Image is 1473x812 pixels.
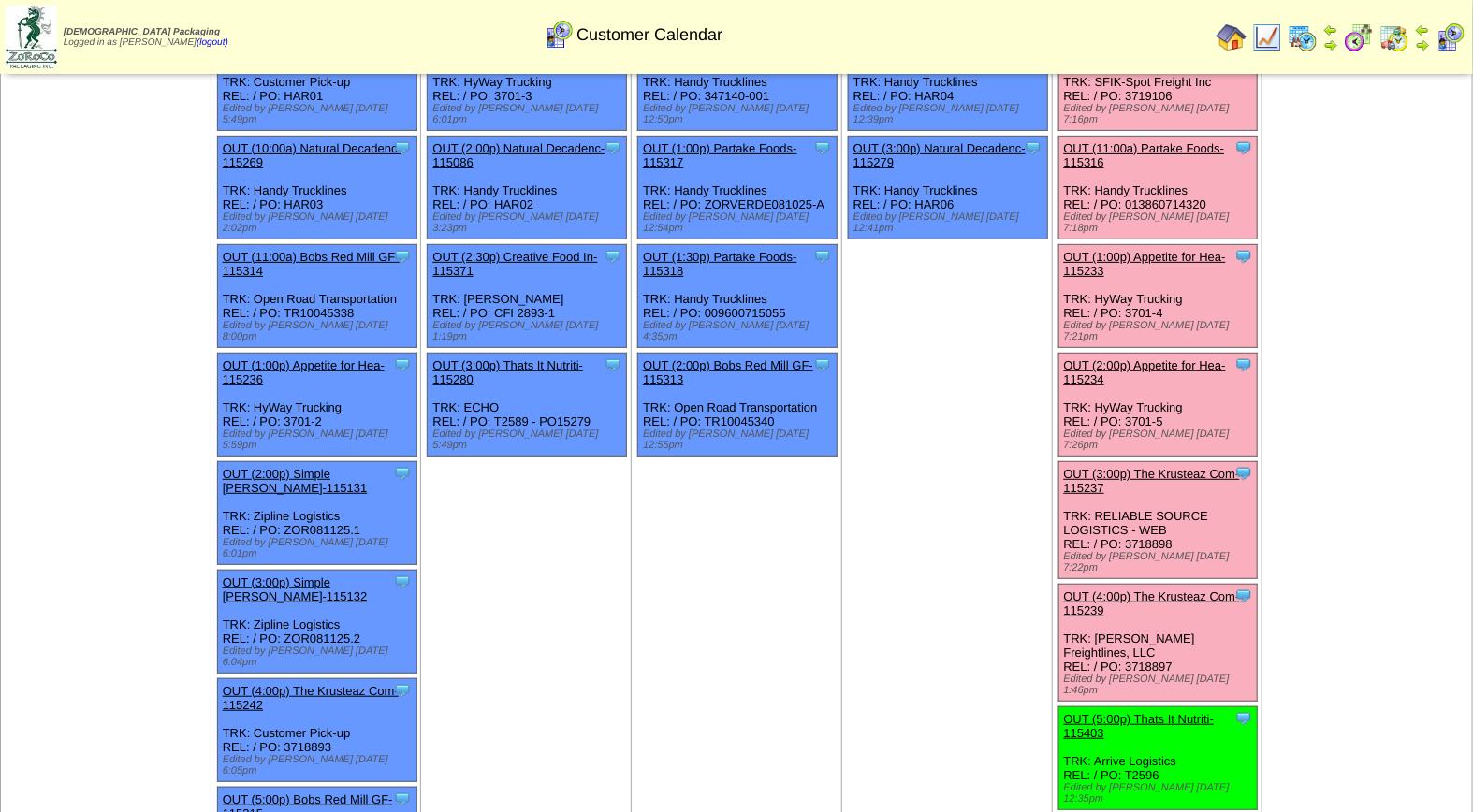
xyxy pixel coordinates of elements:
[1436,22,1466,52] img: calendarcustomer.gif
[604,247,622,266] img: Tooltip
[1064,712,1215,740] a: OUT (5:00p) Thats It Nutriti-115403
[223,754,416,776] div: Edited by [PERSON_NAME] [DATE] 6:05pm
[432,141,605,169] a: OUT (2:00p) Natural Decadenc-115086
[428,245,627,348] div: TRK: [PERSON_NAME] REL: / PO: CFI 2893-1
[638,245,838,348] div: TRK: Handy Trucklines REL: / PO: 009600715055
[1064,589,1240,617] a: OUT (4:00p) The Krusteaz Com-115239
[1344,22,1374,52] img: calendarblend.gif
[1064,250,1226,278] a: OUT (1:00p) Appetite for Hea-115233
[643,141,797,169] a: OUT (1:00p) Partake Foods-115317
[432,358,583,386] a: OUT (3:00p) Thats It Nutriti-115280
[813,247,832,266] img: Tooltip
[1058,585,1258,702] div: TRK: [PERSON_NAME] Freightlines, LLC REL: / PO: 3718897
[223,211,416,234] div: Edited by [PERSON_NAME] [DATE] 2:02pm
[1064,103,1258,125] div: Edited by [PERSON_NAME] [DATE] 7:16pm
[1064,674,1258,696] div: Edited by [PERSON_NAME] [DATE] 1:46pm
[393,573,412,591] img: Tooltip
[1058,137,1258,239] div: TRK: Handy Trucklines REL: / PO: 013860714320
[1064,211,1258,234] div: Edited by [PERSON_NAME] [DATE] 7:18pm
[1234,587,1253,605] img: Tooltip
[643,103,837,125] div: Edited by [PERSON_NAME] [DATE] 12:50pm
[1288,22,1318,52] img: calendarprod.gif
[643,211,837,234] div: Edited by [PERSON_NAME] [DATE] 12:54pm
[223,320,416,342] div: Edited by [PERSON_NAME] [DATE] 8:00pm
[853,211,1047,234] div: Edited by [PERSON_NAME] [DATE] 12:41pm
[223,467,368,495] a: OUT (2:00p) Simple [PERSON_NAME]-115131
[813,355,832,374] img: Tooltip
[1064,782,1258,805] div: Edited by [PERSON_NAME] [DATE] 12:35pm
[223,428,416,451] div: Edited by [PERSON_NAME] [DATE] 5:59pm
[638,354,838,457] div: TRK: Open Road Transportation REL: / PO: TR10045340
[393,247,412,266] img: Tooltip
[1234,138,1253,157] img: Tooltip
[1415,22,1430,37] img: arrowleft.gif
[223,575,368,603] a: OUT (3:00p) Simple [PERSON_NAME]-115132
[223,103,416,125] div: Edited by [PERSON_NAME] [DATE] 5:49pm
[604,138,622,157] img: Tooltip
[217,137,416,239] div: TRK: Handy Trucklines REL: / PO: HAR03
[1323,22,1338,37] img: arrowleft.gif
[432,250,597,278] a: OUT (2:30p) Creative Food In-115371
[544,20,574,50] img: calendarcustomer.gif
[428,137,627,239] div: TRK: Handy Trucklines REL: / PO: HAR02
[432,211,626,234] div: Edited by [PERSON_NAME] [DATE] 3:23pm
[223,141,401,169] a: OUT (10:00a) Natural Decadenc-115269
[393,355,412,374] img: Tooltip
[223,250,400,278] a: OUT (11:00a) Bobs Red Mill GF-115314
[1234,247,1253,266] img: Tooltip
[576,25,722,45] span: Customer Calendar
[1064,358,1226,386] a: OUT (2:00p) Appetite for Hea-115234
[1064,551,1258,573] div: Edited by [PERSON_NAME] [DATE] 7:22pm
[813,138,832,157] img: Tooltip
[428,354,627,457] div: TRK: ECHO REL: / PO: T2589 - PO15279
[432,320,626,342] div: Edited by [PERSON_NAME] [DATE] 1:19pm
[223,358,385,386] a: OUT (1:00p) Appetite for Hea-115236
[1234,355,1253,374] img: Tooltip
[1234,709,1253,728] img: Tooltip
[1217,22,1247,52] img: home.gif
[1058,462,1258,579] div: TRK: RELIABLE SOURCE LOGISTICS - WEB REL: / PO: 3718898
[1323,37,1338,52] img: arrowright.gif
[643,358,813,386] a: OUT (2:00p) Bobs Red Mill GF-115313
[1058,707,1258,810] div: TRK: Arrive Logistics REL: / PO: T2596
[393,790,412,808] img: Tooltip
[1415,37,1430,52] img: arrowright.gif
[643,428,837,451] div: Edited by [PERSON_NAME] [DATE] 12:55pm
[217,354,416,457] div: TRK: HyWay Trucking REL: / PO: 3701-2
[6,6,57,68] img: zoroco-logo-small.webp
[223,684,399,712] a: OUT (4:00p) The Krusteaz Com-115242
[1058,245,1258,348] div: TRK: HyWay Trucking REL: / PO: 3701-4
[223,537,416,559] div: Edited by [PERSON_NAME] [DATE] 6:01pm
[217,571,416,674] div: TRK: Zipline Logistics REL: / PO: ZOR081125.2
[848,137,1047,239] div: TRK: Handy Trucklines REL: / PO: HAR06
[1234,464,1253,483] img: Tooltip
[638,137,838,239] div: TRK: Handy Trucklines REL: / PO: ZORVERDE081025-A
[217,245,416,348] div: TRK: Open Road Transportation REL: / PO: TR10045338
[604,355,622,374] img: Tooltip
[432,103,626,125] div: Edited by [PERSON_NAME] [DATE] 6:01pm
[853,103,1047,125] div: Edited by [PERSON_NAME] [DATE] 12:39pm
[393,138,412,157] img: Tooltip
[1064,428,1258,451] div: Edited by [PERSON_NAME] [DATE] 7:26pm
[1064,320,1258,342] div: Edited by [PERSON_NAME] [DATE] 7:21pm
[1379,22,1409,52] img: calendarinout.gif
[393,681,412,700] img: Tooltip
[64,27,220,37] span: [DEMOGRAPHIC_DATA] Packaging
[197,37,228,48] a: (logout)
[643,250,797,278] a: OUT (1:30p) Partake Foods-115318
[217,462,416,565] div: TRK: Zipline Logistics REL: / PO: ZOR081125.1
[1252,22,1282,52] img: line_graph.gif
[1024,138,1043,157] img: Tooltip
[1064,467,1240,495] a: OUT (3:00p) The Krusteaz Com-115237
[643,320,837,342] div: Edited by [PERSON_NAME] [DATE] 4:35pm
[853,141,1026,169] a: OUT (3:00p) Natural Decadenc-115279
[1064,141,1225,169] a: OUT (11:00a) Partake Foods-115316
[432,428,626,451] div: Edited by [PERSON_NAME] [DATE] 5:49pm
[1058,354,1258,457] div: TRK: HyWay Trucking REL: / PO: 3701-5
[223,645,416,668] div: Edited by [PERSON_NAME] [DATE] 6:04pm
[393,464,412,483] img: Tooltip
[217,679,416,782] div: TRK: Customer Pick-up REL: / PO: 3718893
[64,27,228,48] span: Logged in as [PERSON_NAME]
